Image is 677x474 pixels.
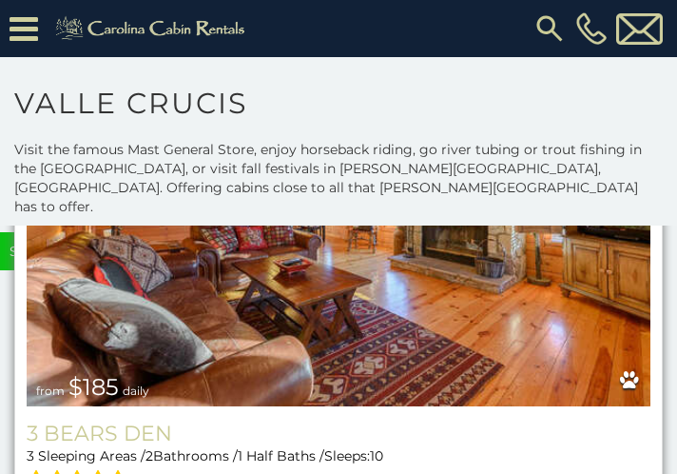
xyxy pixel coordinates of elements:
span: 1 Half Baths / [238,447,324,464]
span: from [36,384,65,398]
img: Khaki-logo.png [48,13,258,44]
img: search-regular.svg [532,11,567,46]
span: $185 [68,373,119,401]
span: daily [123,384,149,398]
span: 3 [27,447,34,464]
a: 3 Bears Den [27,421,650,446]
span: 2 [145,447,153,464]
a: [PHONE_NUMBER] [571,12,611,45]
span: 10 [370,447,383,464]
